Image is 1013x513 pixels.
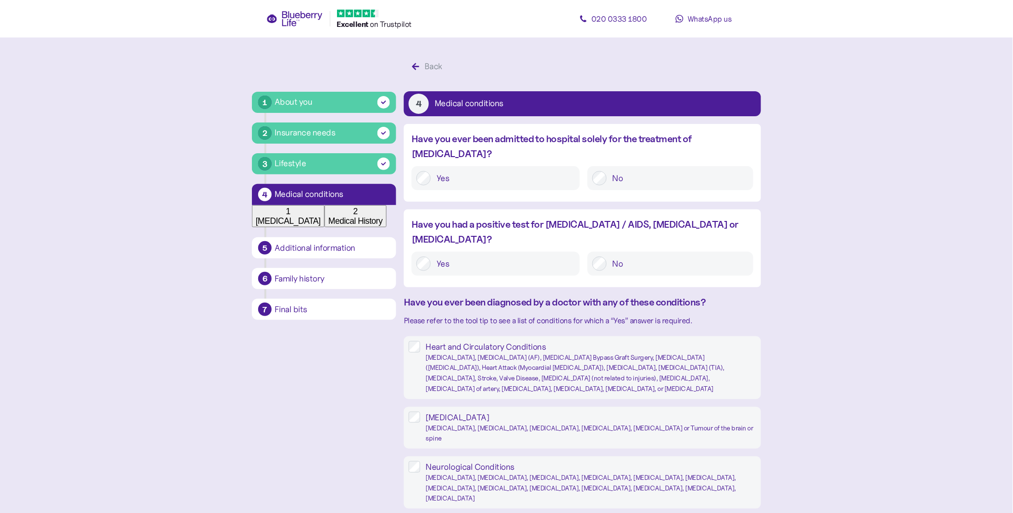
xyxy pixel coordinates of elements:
button: 1[MEDICAL_DATA] [252,205,325,227]
div: Insurance needs [275,126,336,139]
div: 6 [258,272,272,285]
label: No [607,256,749,271]
button: 4Medical conditions [404,91,761,116]
span: Excellent ️ [337,19,370,29]
button: 6Family history [252,268,396,289]
div: 2 [328,207,383,216]
button: 2Insurance needs [252,122,396,144]
div: 4 [258,188,272,201]
div: [MEDICAL_DATA], [MEDICAL_DATA], [MEDICAL_DATA], [MEDICAL_DATA], [MEDICAL_DATA], [MEDICAL_DATA], [... [426,473,756,504]
label: Heart and Circulatory Conditions [420,341,756,394]
div: 5 [258,241,272,255]
div: Please refer to the tool tip to see a list of conditions for which a “Yes” answer is required. [404,315,761,327]
div: Medical History [328,216,383,226]
label: Neurological Conditions [420,461,756,504]
div: Have you ever been admitted to hospital solely for the treatment of [MEDICAL_DATA]? [412,132,753,161]
div: About you [275,96,313,109]
div: [MEDICAL_DATA], [MEDICAL_DATA], [MEDICAL_DATA], [MEDICAL_DATA], [MEDICAL_DATA] or Tumour of the b... [426,423,756,444]
a: WhatsApp us [661,9,747,28]
div: 1 [258,96,272,109]
button: 2Medical History [325,205,387,227]
div: Medical conditions [435,99,503,108]
label: No [607,171,749,185]
div: [MEDICAL_DATA] [256,216,321,226]
label: Yes [431,171,575,185]
div: [MEDICAL_DATA], [MEDICAL_DATA] (AF), [MEDICAL_DATA] Bypass Graft Surgery, [MEDICAL_DATA] ([MEDICA... [426,353,756,394]
a: 020 0333 1800 [570,9,657,28]
div: Back [425,60,442,73]
div: Final bits [275,305,390,314]
div: 2 [258,126,272,140]
label: Yes [431,256,575,271]
button: 4Medical conditions [252,184,396,205]
div: 1 [256,207,321,216]
div: Medical conditions [275,190,390,199]
div: Additional information [275,244,390,253]
button: 3Lifestyle [252,153,396,174]
button: 7Final bits [252,299,396,320]
div: 4 [409,94,429,114]
span: WhatsApp us [688,14,732,24]
div: Have you ever been diagnosed by a doctor with any of these conditions? [404,295,761,310]
button: Back [404,57,453,77]
div: Have you had a positive test for [MEDICAL_DATA] / AIDS, [MEDICAL_DATA] or [MEDICAL_DATA]? [412,217,753,247]
button: 1About you [252,92,396,113]
label: [MEDICAL_DATA] [420,412,756,444]
button: 5Additional information [252,237,396,258]
div: Lifestyle [275,157,306,170]
div: Family history [275,275,390,283]
span: 020 0333 1800 [591,14,647,24]
div: 3 [258,157,272,171]
div: 7 [258,303,272,316]
span: on Trustpilot [370,19,412,29]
